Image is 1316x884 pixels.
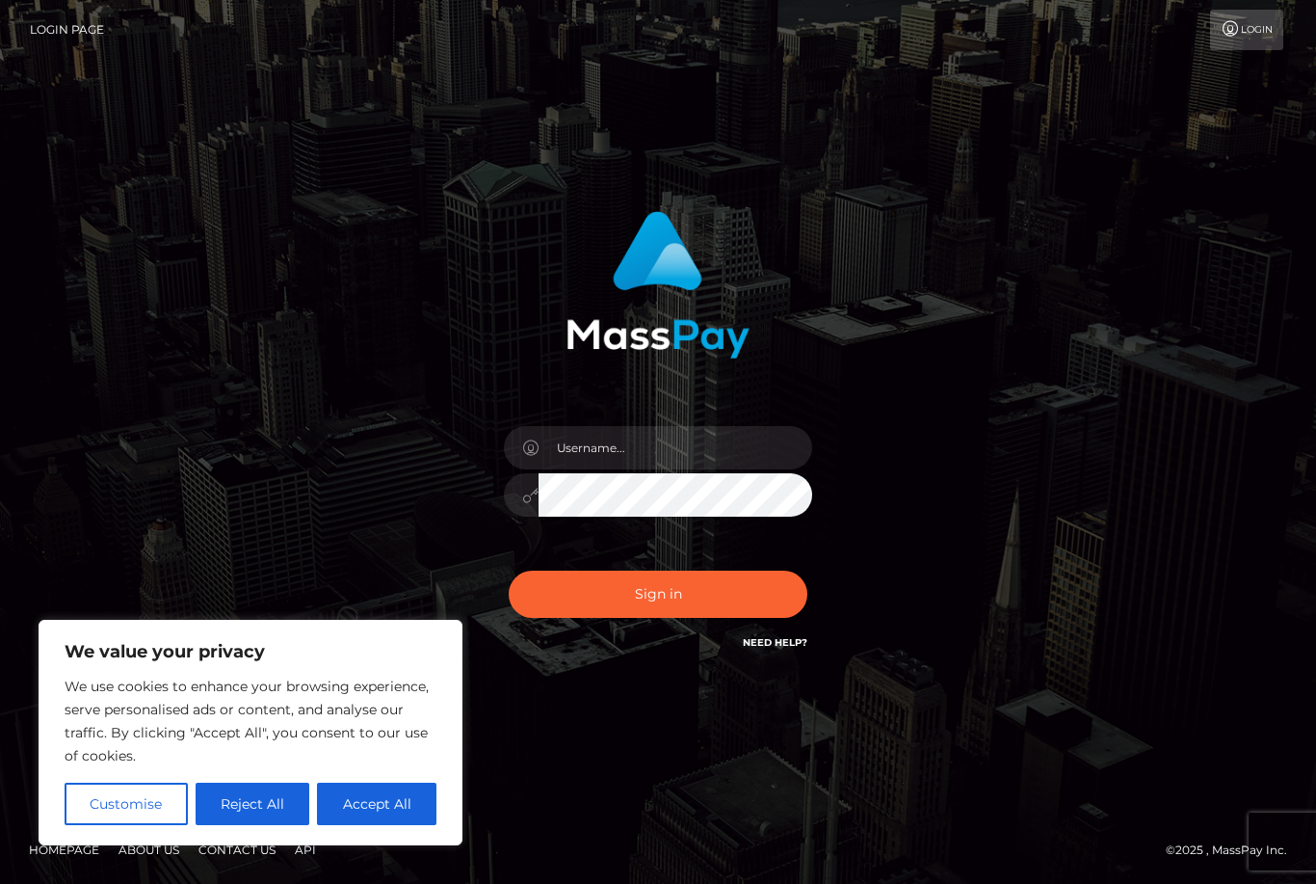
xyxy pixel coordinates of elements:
[196,783,310,825] button: Reject All
[1166,840,1302,861] div: © 2025 , MassPay Inc.
[743,636,807,649] a: Need Help?
[287,835,324,865] a: API
[1210,10,1283,50] a: Login
[21,835,107,865] a: Homepage
[39,620,462,845] div: We value your privacy
[65,640,436,663] p: We value your privacy
[566,211,750,359] img: MassPay Login
[539,426,812,469] input: Username...
[191,835,283,865] a: Contact Us
[317,783,436,825] button: Accept All
[30,10,104,50] a: Login Page
[65,675,436,767] p: We use cookies to enhance your browsing experience, serve personalised ads or content, and analys...
[111,835,187,865] a: About Us
[65,783,188,825] button: Customise
[509,571,807,618] button: Sign in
